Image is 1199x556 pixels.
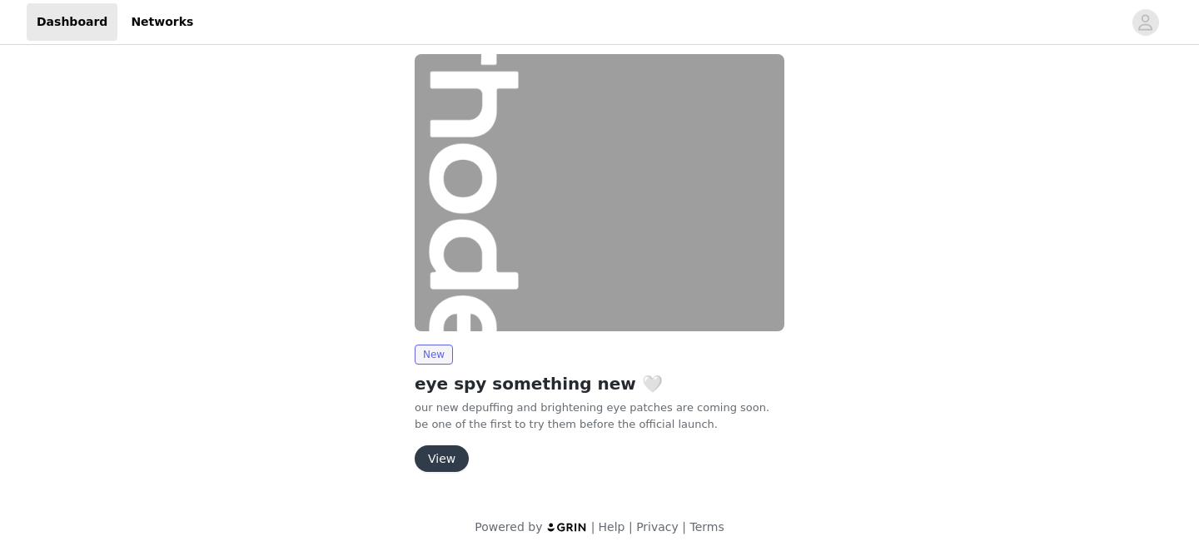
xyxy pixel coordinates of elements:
span: Powered by [475,520,542,534]
a: View [415,453,469,465]
a: Dashboard [27,3,117,41]
a: Terms [689,520,724,534]
a: Privacy [636,520,679,534]
img: rhode skin [415,54,784,331]
span: New [415,345,453,365]
div: avatar [1137,9,1153,36]
a: Networks [121,3,203,41]
span: | [629,520,633,534]
span: | [591,520,595,534]
img: logo [546,522,588,533]
h2: eye spy something new 🤍 [415,371,784,396]
p: our new depuffing and brightening eye patches are coming soon. be one of the first to try them be... [415,400,784,432]
a: Help [599,520,625,534]
span: | [682,520,686,534]
button: View [415,445,469,472]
